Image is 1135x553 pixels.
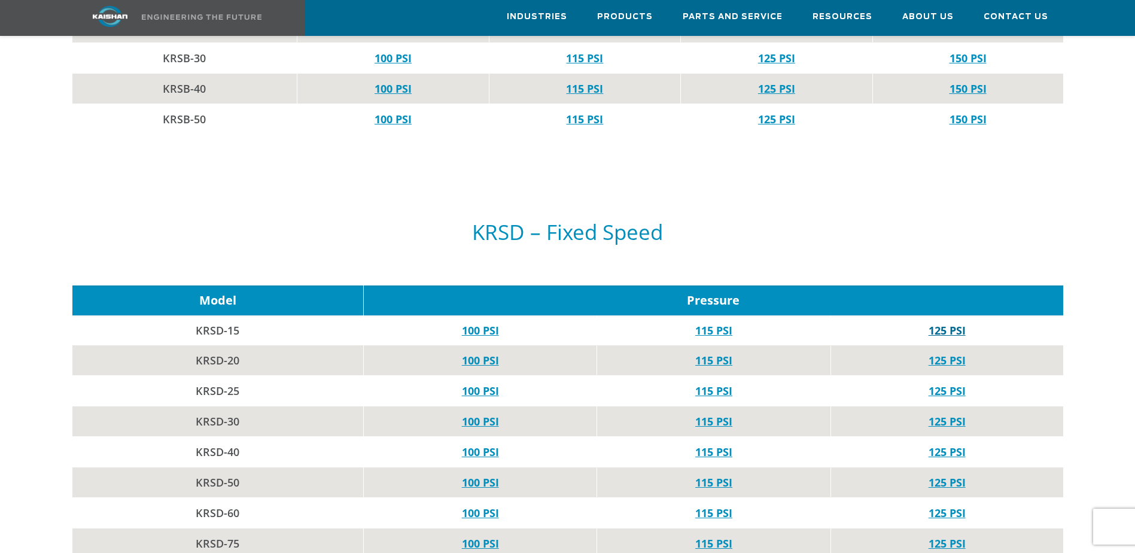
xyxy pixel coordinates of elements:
[758,81,795,96] a: 125 PSI
[72,467,364,498] td: KRSD-50
[950,51,987,65] a: 150 PSI
[375,51,412,65] a: 100 PSI
[929,536,966,551] a: 125 PSI
[462,445,499,459] a: 100 PSI
[984,1,1048,33] a: Contact Us
[72,43,297,74] td: KRSB-30
[462,536,499,551] a: 100 PSI
[72,437,364,467] td: KRSD-40
[72,406,364,437] td: KRSD-30
[813,1,872,33] a: Resources
[683,10,783,24] span: Parts and Service
[597,10,653,24] span: Products
[929,414,966,429] a: 125 PSI
[462,384,499,398] a: 100 PSI
[72,498,364,528] td: KRSD-60
[929,353,966,367] a: 125 PSI
[929,506,966,520] a: 125 PSI
[65,6,155,27] img: kaishan logo
[507,10,567,24] span: Industries
[929,475,966,490] a: 125 PSI
[695,414,732,429] a: 115 PSI
[72,315,364,345] td: KRSD-15
[695,536,732,551] a: 115 PSI
[950,81,987,96] a: 150 PSI
[597,1,653,33] a: Products
[72,221,1063,244] h5: KRSD – Fixed Speed
[950,112,987,126] a: 150 PSI
[375,81,412,96] a: 100 PSI
[929,323,966,338] a: 125 PSI
[142,14,261,20] img: Engineering the future
[462,414,499,429] a: 100 PSI
[72,376,364,406] td: KRSD-25
[758,112,795,126] a: 125 PSI
[462,353,499,367] a: 100 PSI
[929,445,966,459] a: 125 PSI
[462,506,499,520] a: 100 PSI
[902,10,954,24] span: About Us
[902,1,954,33] a: About Us
[758,51,795,65] a: 125 PSI
[72,285,364,315] td: Model
[695,445,732,459] a: 115 PSI
[695,353,732,367] a: 115 PSI
[462,475,499,490] a: 100 PSI
[566,112,603,126] a: 115 PSI
[72,345,364,376] td: KRSD-20
[566,81,603,96] a: 115 PSI
[683,1,783,33] a: Parts and Service
[566,51,603,65] a: 115 PSI
[72,74,297,104] td: KRSB-40
[929,384,966,398] a: 125 PSI
[375,112,412,126] a: 100 PSI
[695,323,732,338] a: 115 PSI
[695,475,732,490] a: 115 PSI
[813,10,872,24] span: Resources
[363,285,1063,315] td: Pressure
[462,323,499,338] a: 100 PSI
[695,506,732,520] a: 115 PSI
[507,1,567,33] a: Industries
[695,384,732,398] a: 115 PSI
[72,104,297,135] td: KRSB-50
[984,10,1048,24] span: Contact Us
